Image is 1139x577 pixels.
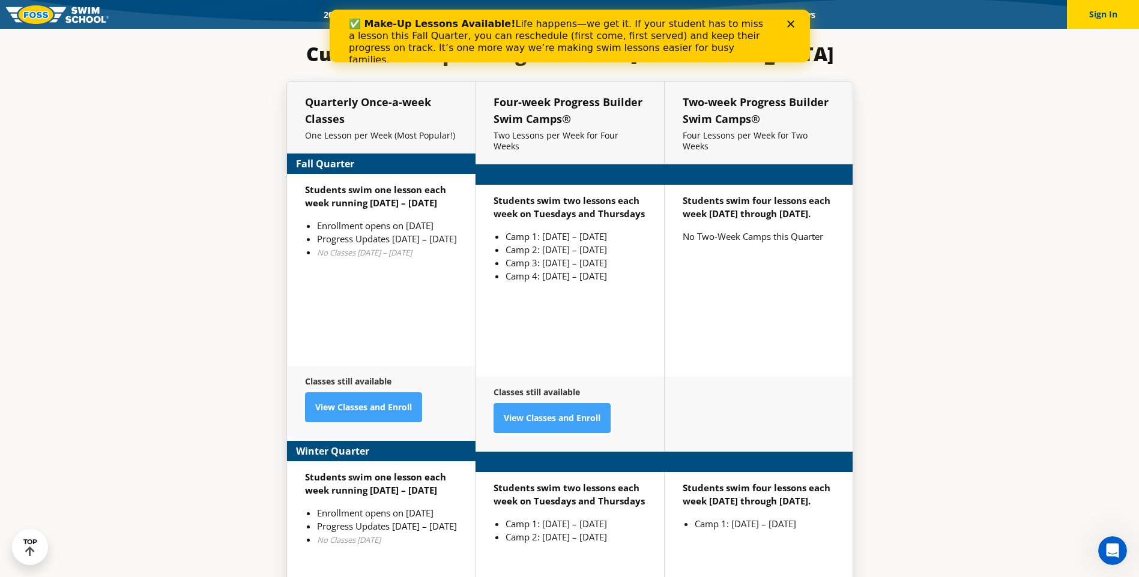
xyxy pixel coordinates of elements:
h3: Current and upcoming classes in [GEOGRAPHIC_DATA] [286,42,853,66]
li: Camp 4: [DATE] – [DATE] [506,269,646,283]
p: Four Lessons per Week for Two Weeks [683,130,835,152]
strong: Students swim two lessons each week on Tuesdays and Thursdays [494,194,645,220]
b: ✅ Make-Up Lessons Available! [19,8,186,20]
div: Close [458,11,470,18]
strong: Students swim four lessons each week [DATE] through [DATE]. [683,194,830,220]
li: Camp 1: [DATE] – [DATE] [695,517,835,530]
strong: Fall Quarter [296,157,354,171]
li: Enrollment opens on [DATE] [317,506,457,519]
strong: Students swim two lessons each week on Tuesdays and Thursdays [494,482,645,507]
a: About FOSS [544,9,611,20]
iframe: Intercom live chat banner [330,10,810,62]
strong: Classes still available [494,386,580,398]
strong: Students swim four lessons each week [DATE] through [DATE]. [683,482,830,507]
p: Two Lessons per Week for Four Weeks [494,130,646,152]
a: 2025 Calendar [313,9,388,20]
a: View Classes and Enroll [494,403,611,433]
a: Swim Path® Program [439,9,544,20]
iframe: Intercom live chat [1098,536,1127,565]
li: Progress Updates [DATE] – [DATE] [317,232,457,245]
li: Camp 1: [DATE] – [DATE] [506,230,646,243]
p: No Two-Week Camps this Quarter [683,230,835,243]
li: Camp 3: [DATE] – [DATE] [506,256,646,269]
em: No Classes [DATE] – [DATE] [317,247,412,258]
a: Careers [776,9,826,20]
a: Schools [388,9,439,20]
a: Swim Like [PERSON_NAME] [611,9,739,20]
strong: Winter Quarter [296,444,369,458]
h5: Quarterly Once-a-week Classes [305,94,457,127]
h5: Four-week Progress Builder Swim Camps® [494,94,646,127]
li: Camp 2: [DATE] – [DATE] [506,243,646,256]
li: Camp 2: [DATE] – [DATE] [506,530,646,543]
div: TOP [23,538,37,557]
em: No Classes [DATE] [317,534,381,545]
a: Blog [738,9,776,20]
p: One Lesson per Week (Most Popular!) [305,130,457,141]
strong: Students swim one lesson each week running [DATE] – [DATE] [305,471,446,496]
li: Camp 1: [DATE] – [DATE] [506,517,646,530]
img: FOSS Swim School Logo [6,5,109,24]
div: Life happens—we get it. If your student has to miss a lesson this Fall Quarter, you can reschedul... [19,8,442,56]
a: View Classes and Enroll [305,392,422,422]
li: Enrollment opens on [DATE] [317,219,457,232]
strong: Students swim one lesson each week running [DATE] – [DATE] [305,184,446,209]
strong: Classes still available [305,375,391,387]
li: Progress Updates [DATE] – [DATE] [317,519,457,533]
h5: Two-week Progress Builder Swim Camps® [683,94,835,127]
